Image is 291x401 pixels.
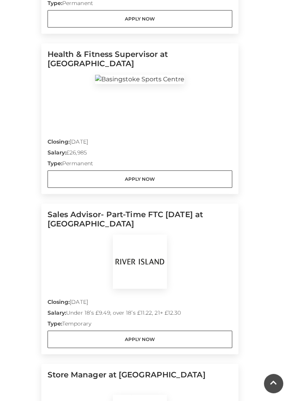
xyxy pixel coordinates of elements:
strong: Closing: [48,138,70,145]
strong: Closing: [48,298,70,305]
h5: Store Manager at [GEOGRAPHIC_DATA] [48,370,232,395]
p: [DATE] [48,138,232,149]
p: £26,985 [48,149,232,159]
p: Permanent [48,159,232,170]
strong: Salary: [48,149,66,156]
strong: Type: [48,320,62,327]
p: [DATE] [48,298,232,309]
h5: Sales Advisor- Part-Time FTC [DATE] at [GEOGRAPHIC_DATA] [48,210,232,235]
strong: Type: [48,160,62,167]
h5: Health & Fitness Supervisor at [GEOGRAPHIC_DATA] [48,50,232,74]
a: Apply Now [48,331,232,348]
strong: Salary: [48,309,66,316]
a: Apply Now [48,170,232,188]
p: Temporary [48,320,232,331]
img: Basingstoke Sports Centre [95,75,184,84]
img: River Island [113,235,167,289]
a: Apply Now [48,10,232,27]
p: Under 18’s £9.49, over 18’s £11.22, 21+ £12.30 [48,309,232,320]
